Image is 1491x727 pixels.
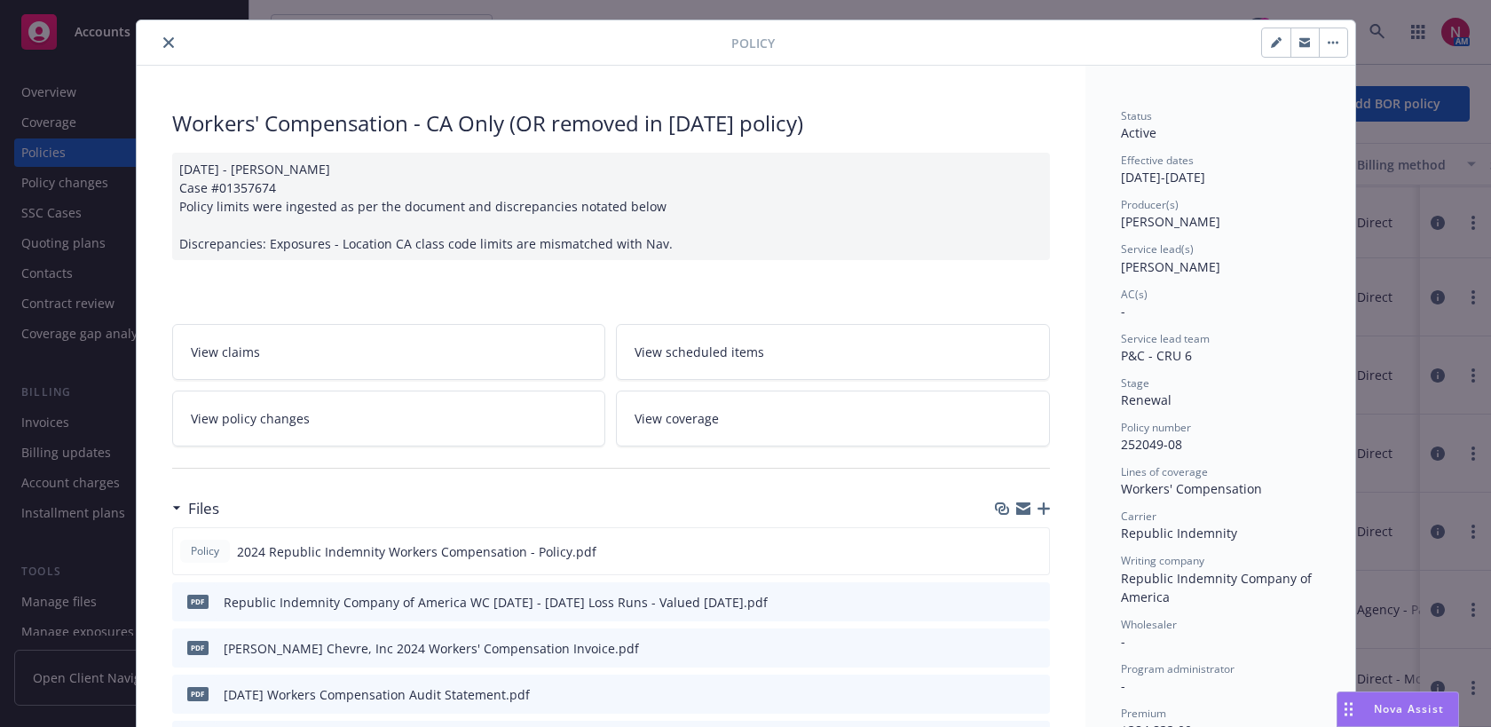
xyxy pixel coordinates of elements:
[1027,639,1043,658] button: preview file
[172,497,219,520] div: Files
[1027,685,1043,704] button: preview file
[1027,593,1043,612] button: preview file
[998,593,1013,612] button: download file
[635,343,764,361] span: View scheduled items
[1121,420,1191,435] span: Policy number
[1121,525,1237,541] span: Republic Indemnity
[998,639,1013,658] button: download file
[191,343,260,361] span: View claims
[1026,542,1042,561] button: preview file
[187,641,209,654] span: pdf
[1121,124,1156,141] span: Active
[237,542,596,561] span: 2024 Republic Indemnity Workers Compensation - Policy.pdf
[1121,331,1210,346] span: Service lead team
[1121,553,1204,568] span: Writing company
[1121,391,1171,408] span: Renewal
[1121,633,1125,650] span: -
[1121,617,1177,632] span: Wholesaler
[1121,347,1192,364] span: P&C - CRU 6
[1121,303,1125,320] span: -
[172,324,606,380] a: View claims
[1121,375,1149,391] span: Stage
[158,32,179,53] button: close
[616,324,1050,380] a: View scheduled items
[1121,509,1156,524] span: Carrier
[1121,661,1235,676] span: Program administrator
[1374,701,1444,716] span: Nova Assist
[1337,692,1360,726] div: Drag to move
[1121,464,1208,479] span: Lines of coverage
[1121,258,1220,275] span: [PERSON_NAME]
[187,595,209,608] span: pdf
[1121,241,1194,257] span: Service lead(s)
[1121,706,1166,721] span: Premium
[172,391,606,446] a: View policy changes
[1337,691,1459,727] button: Nova Assist
[1121,197,1179,212] span: Producer(s)
[635,409,719,428] span: View coverage
[1121,287,1148,302] span: AC(s)
[1121,153,1320,186] div: [DATE] - [DATE]
[224,639,639,658] div: [PERSON_NAME] Chevre, Inc 2024 Workers' Compensation Invoice.pdf
[1121,677,1125,694] span: -
[172,153,1050,260] div: [DATE] - [PERSON_NAME] Case #01357674 Policy limits were ingested as per the document and discrep...
[1121,153,1194,168] span: Effective dates
[1121,108,1152,123] span: Status
[224,593,768,612] div: Republic Indemnity Company of America WC [DATE] - [DATE] Loss Runs - Valued [DATE].pdf
[616,391,1050,446] a: View coverage
[731,34,775,52] span: Policy
[1121,436,1182,453] span: 252049-08
[1121,570,1315,605] span: Republic Indemnity Company of America
[172,108,1050,138] div: Workers' Compensation - CA Only (OR removed in [DATE] policy)
[187,543,223,559] span: Policy
[191,409,310,428] span: View policy changes
[224,685,530,704] div: [DATE] Workers Compensation Audit Statement.pdf
[998,542,1012,561] button: download file
[187,687,209,700] span: pdf
[1121,213,1220,230] span: [PERSON_NAME]
[998,685,1013,704] button: download file
[1121,480,1262,497] span: Workers' Compensation
[188,497,219,520] h3: Files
